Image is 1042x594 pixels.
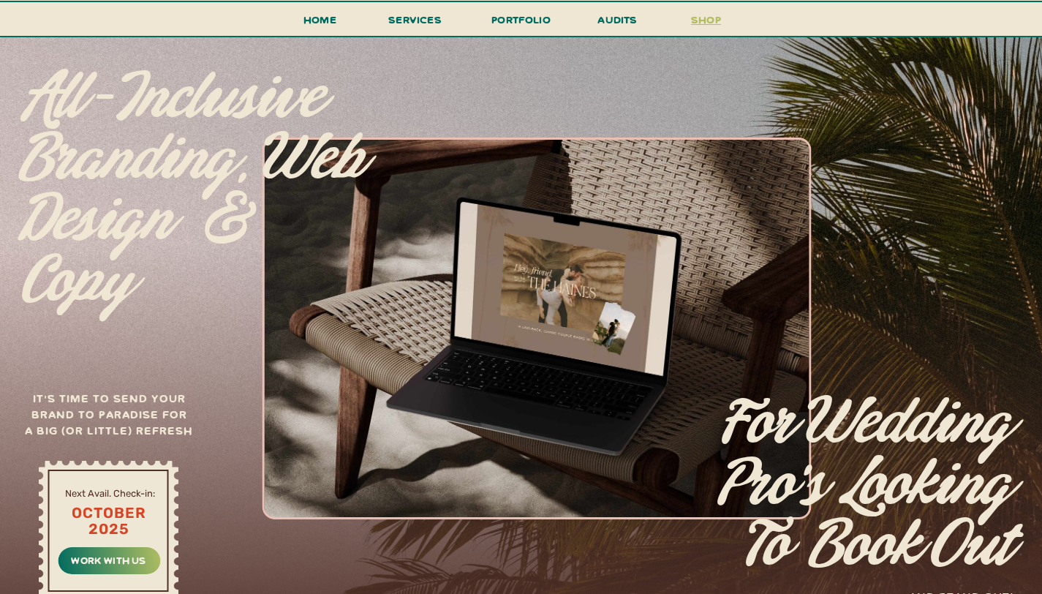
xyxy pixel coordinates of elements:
a: Home [298,10,343,37]
a: october2025 [57,505,160,544]
p: All-inclusive branding, web design & copy [20,68,370,275]
h3: october 2025 [57,505,160,544]
a: shop [671,10,741,36]
h3: It's time to send your brand to paradise for a big (or little) refresh [22,390,196,446]
a: work with us [67,552,150,568]
a: portfolio [487,10,556,37]
span: services [388,12,442,26]
a: audits [596,10,640,36]
a: services [385,10,446,37]
p: for Wedding pro's looking to Book Out [619,394,1010,592]
a: Next Avail. Check-in: [49,486,171,500]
